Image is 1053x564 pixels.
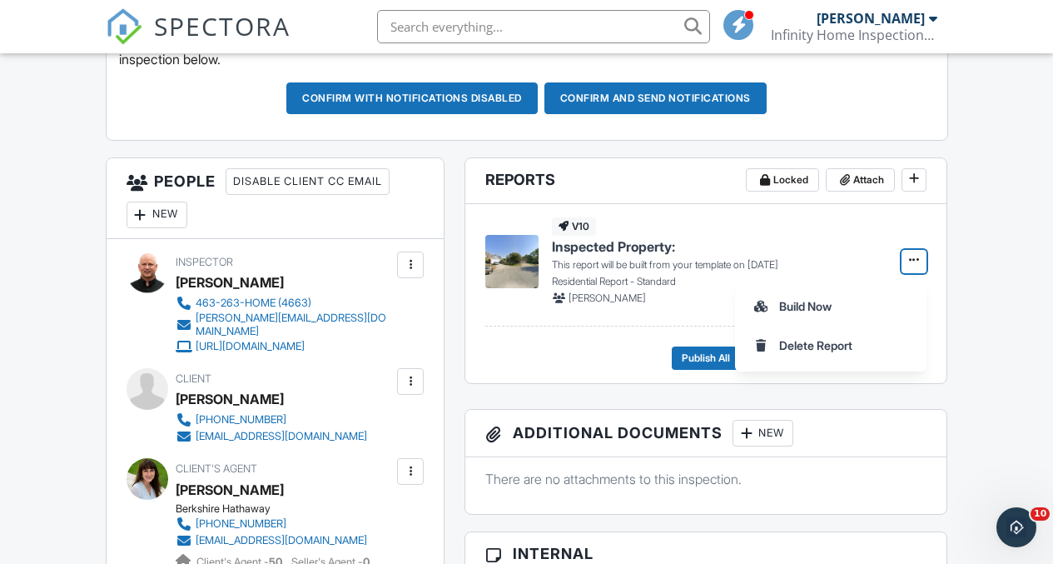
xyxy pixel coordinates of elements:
h3: Additional Documents [465,410,946,457]
div: [PERSON_NAME] [176,270,284,295]
a: [EMAIL_ADDRESS][DOMAIN_NAME] [176,428,367,445]
div: Berkshire Hathaway [176,502,380,516]
span: Client's Agent [176,462,257,475]
div: [PERSON_NAME] [176,387,284,412]
div: [EMAIL_ADDRESS][DOMAIN_NAME] [196,534,367,547]
div: [PERSON_NAME] [817,10,925,27]
div: New [127,202,187,228]
span: Inspector [176,256,233,268]
a: 463-263-HOME (4663) [176,295,394,312]
h3: People [107,158,445,239]
div: New [733,420,793,447]
button: Confirm and send notifications [544,82,767,114]
a: [PHONE_NUMBER] [176,516,367,532]
div: [PERSON_NAME][EMAIL_ADDRESS][DOMAIN_NAME] [196,312,394,338]
span: SPECTORA [154,8,291,43]
a: [URL][DOMAIN_NAME] [176,338,394,355]
a: [EMAIL_ADDRESS][DOMAIN_NAME] [176,532,367,549]
a: SPECTORA [106,22,291,57]
a: [PERSON_NAME][EMAIL_ADDRESS][DOMAIN_NAME] [176,312,394,338]
div: Infinity Home Inspections, LLC [771,27,937,43]
a: [PERSON_NAME] [176,477,284,502]
div: [EMAIL_ADDRESS][DOMAIN_NAME] [196,430,367,443]
input: Search everything... [377,10,710,43]
a: [PHONE_NUMBER] [176,412,367,428]
img: The Best Home Inspection Software - Spectora [106,8,142,45]
div: [PHONE_NUMBER] [196,517,286,531]
div: [PHONE_NUMBER] [196,413,286,427]
button: Confirm with notifications disabled [286,82,538,114]
iframe: Intercom live chat [996,507,1036,547]
div: [URL][DOMAIN_NAME] [196,340,305,353]
div: Disable Client CC Email [226,168,390,195]
p: There are no attachments to this inspection. [485,470,926,488]
span: Client [176,372,211,385]
div: 463-263-HOME (4663) [196,297,311,310]
span: 10 [1031,507,1050,521]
